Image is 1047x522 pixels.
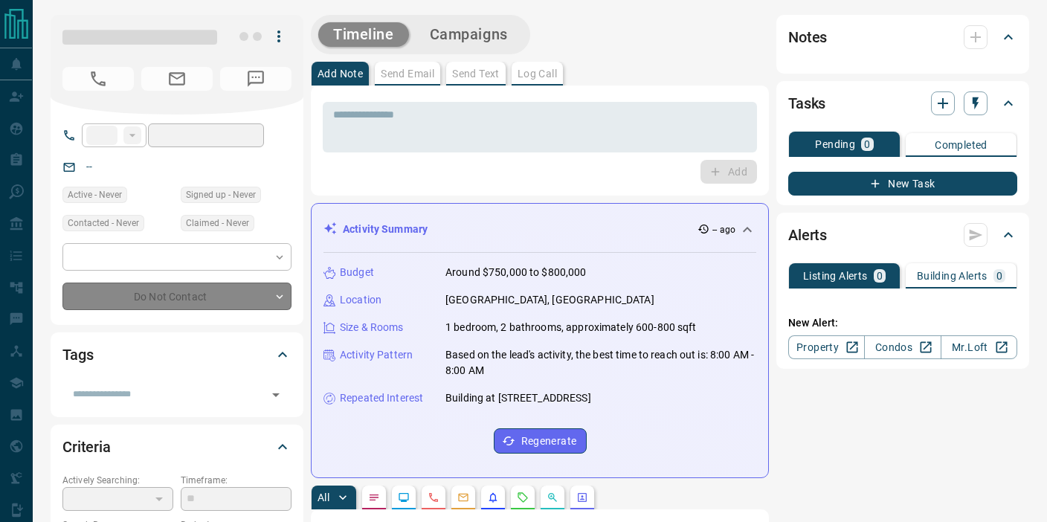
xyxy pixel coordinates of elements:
div: Activity Summary-- ago [323,216,756,243]
button: Regenerate [494,428,587,454]
a: Mr.Loft [941,335,1017,359]
p: Budget [340,265,374,280]
button: Timeline [318,22,409,47]
svg: Agent Actions [576,492,588,503]
p: Actively Searching: [62,474,173,487]
svg: Listing Alerts [487,492,499,503]
div: Criteria [62,429,291,465]
button: Campaigns [415,22,523,47]
div: Tasks [788,86,1017,121]
p: Listing Alerts [803,271,868,281]
p: New Alert: [788,315,1017,331]
p: 0 [996,271,1002,281]
p: Activity Pattern [340,347,413,363]
p: All [318,492,329,503]
p: Building at [STREET_ADDRESS] [445,390,591,406]
div: Alerts [788,217,1017,253]
svg: Calls [428,492,439,503]
p: [GEOGRAPHIC_DATA], [GEOGRAPHIC_DATA] [445,292,654,308]
p: Completed [935,140,988,150]
a: Property [788,335,865,359]
svg: Lead Browsing Activity [398,492,410,503]
span: No Number [220,67,291,91]
p: Add Note [318,68,363,79]
div: Notes [788,19,1017,55]
span: Contacted - Never [68,216,139,231]
h2: Notes [788,25,827,49]
p: -- ago [712,223,735,236]
p: Size & Rooms [340,320,404,335]
span: Claimed - Never [186,216,249,231]
p: Repeated Interest [340,390,423,406]
p: 1 bedroom, 2 bathrooms, approximately 600-800 sqft [445,320,697,335]
h2: Tags [62,343,93,367]
p: Based on the lead's activity, the best time to reach out is: 8:00 AM - 8:00 AM [445,347,756,378]
p: Around $750,000 to $800,000 [445,265,587,280]
span: Signed up - Never [186,187,256,202]
svg: Notes [368,492,380,503]
button: New Task [788,172,1017,196]
svg: Emails [457,492,469,503]
p: Pending [815,139,855,149]
h2: Tasks [788,91,825,115]
p: 0 [877,271,883,281]
span: No Number [62,67,134,91]
a: Condos [864,335,941,359]
span: No Email [141,67,213,91]
div: Do Not Contact [62,283,291,310]
svg: Opportunities [547,492,558,503]
svg: Requests [517,492,529,503]
p: 0 [864,139,870,149]
p: Location [340,292,381,308]
span: Active - Never [68,187,122,202]
a: -- [86,161,92,173]
p: Timeframe: [181,474,291,487]
button: Open [265,384,286,405]
div: Tags [62,337,291,373]
h2: Criteria [62,435,111,459]
h2: Alerts [788,223,827,247]
p: Activity Summary [343,222,428,237]
p: Building Alerts [917,271,988,281]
